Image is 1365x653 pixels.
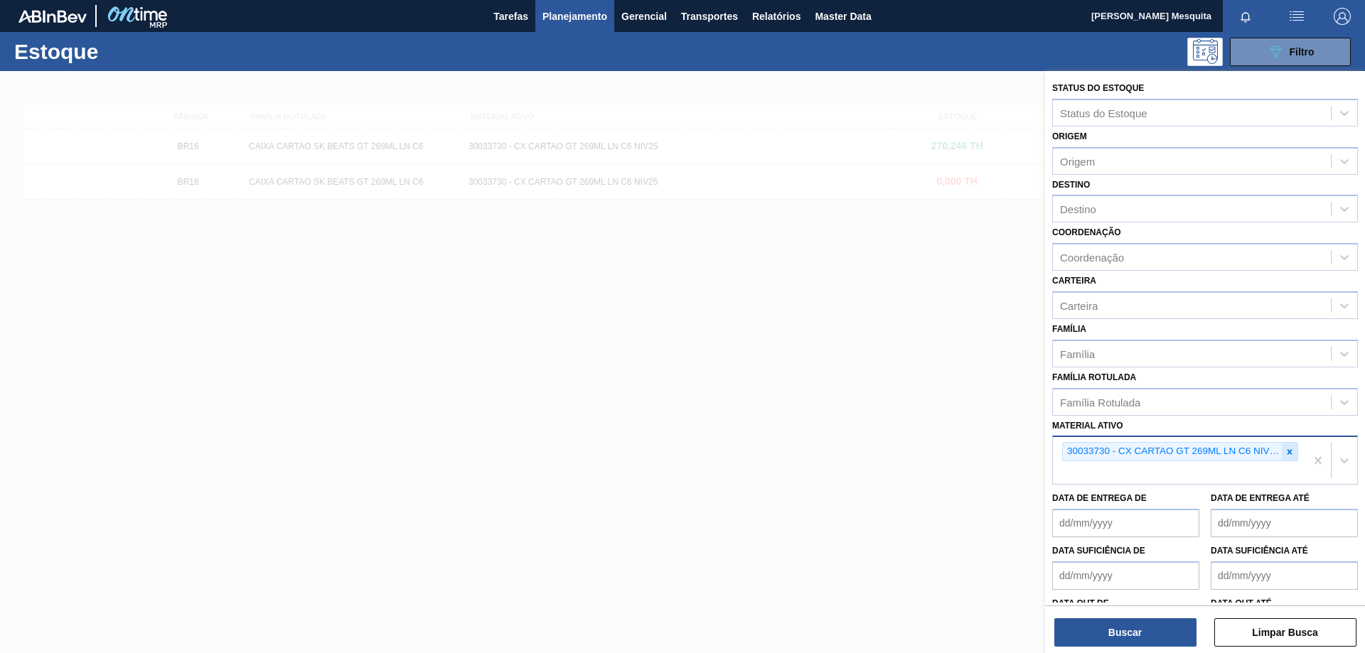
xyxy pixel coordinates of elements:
input: dd/mm/yyyy [1052,509,1199,537]
input: dd/mm/yyyy [1211,561,1358,590]
label: Data de Entrega de [1052,493,1147,503]
span: Relatórios [752,8,801,25]
label: Data out até [1211,598,1272,608]
div: Família Rotulada [1060,396,1140,408]
div: Status do Estoque [1060,107,1147,119]
span: Master Data [815,8,871,25]
div: Família [1060,347,1095,360]
span: Tarefas [493,8,528,25]
button: Notificações [1223,6,1268,26]
div: Origem [1060,155,1095,167]
div: Coordenação [1060,252,1124,264]
label: Data suficiência de [1052,546,1145,556]
label: Família [1052,324,1086,334]
h1: Estoque [14,43,227,60]
label: Data suficiência até [1211,546,1308,556]
span: Transportes [681,8,738,25]
label: Coordenação [1052,227,1121,237]
div: Pogramando: nenhum usuário selecionado [1187,38,1223,66]
label: Data out de [1052,598,1109,608]
img: TNhmsLtSVTkK8tSr43FrP2fwEKptu5GPRR3wAAAABJRU5ErkJggg== [18,10,87,23]
label: Status do Estoque [1052,83,1144,93]
label: Carteira [1052,276,1096,286]
span: Filtro [1290,46,1315,58]
span: Planejamento [542,8,607,25]
label: Data de Entrega até [1211,493,1310,503]
label: Família Rotulada [1052,372,1136,382]
button: Filtro [1230,38,1351,66]
img: Logout [1334,8,1351,25]
div: Destino [1060,203,1096,215]
label: Material ativo [1052,421,1123,431]
label: Origem [1052,131,1087,141]
div: Carteira [1060,299,1098,311]
label: Destino [1052,180,1090,190]
input: dd/mm/yyyy [1211,509,1358,537]
span: Gerencial [621,8,667,25]
img: userActions [1288,8,1305,25]
div: 30033730 - CX CARTAO GT 269ML LN C6 NIV25 [1063,443,1282,460]
input: dd/mm/yyyy [1052,561,1199,590]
